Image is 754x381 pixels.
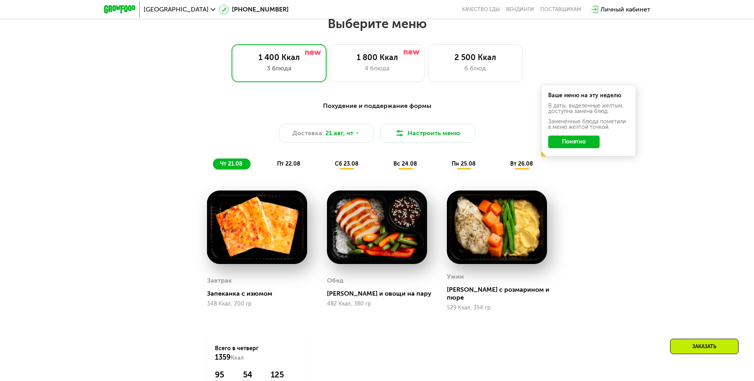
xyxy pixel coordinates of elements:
div: поставщикам [540,6,581,13]
div: Ужин [447,271,464,283]
div: 482 Ккал, 380 гр [327,301,427,307]
button: Настроить меню [380,124,475,143]
div: Заменённые блюда пометили в меню жёлтой точкой. [548,119,629,130]
div: 348 Ккал, 200 гр [207,301,307,307]
div: Запеканка с изюмом [207,290,313,298]
div: Похудение и поддержание формы [143,101,612,111]
div: 2 500 Ккал [436,53,515,62]
div: Ваше меню на эту неделю [548,93,629,98]
div: 1 800 Ккал [338,53,416,62]
span: сб 23.08 [335,160,359,167]
div: 6 блюд [436,64,515,73]
span: вт 26.08 [510,160,533,167]
span: [GEOGRAPHIC_DATA] [144,6,209,13]
div: Личный кабинет [600,5,650,14]
span: 21 авг, чт [325,128,353,138]
span: пт 22.08 [277,160,300,167]
div: 3 блюда [240,64,318,73]
span: пн 25.08 [452,160,476,167]
div: [PERSON_NAME] и овощи на пару [327,290,433,298]
span: чт 21.08 [220,160,243,167]
div: Всего в четверг [215,345,299,362]
div: 125 [271,370,299,379]
div: 54 [243,370,261,379]
button: Понятно [548,136,600,148]
div: Обед [327,275,344,287]
span: вс 24.08 [393,160,417,167]
div: 529 Ккал, 354 гр [447,305,547,311]
a: Качество еды [462,6,500,13]
div: 4 блюда [338,64,416,73]
div: В даты, выделенные желтым, доступна замена блюд. [548,103,629,114]
div: 1 400 Ккал [240,53,318,62]
span: Доставка: [292,128,324,138]
h2: Выберите меню [25,16,729,32]
a: [PHONE_NUMBER] [219,5,289,14]
div: 95 [215,370,233,379]
div: Заказать [670,339,739,354]
a: Вендинги [506,6,534,13]
div: Завтрак [207,275,232,287]
div: [PERSON_NAME] с розмарином и пюре [447,286,553,302]
span: 1359 [215,353,231,362]
span: Ккал [231,355,244,361]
